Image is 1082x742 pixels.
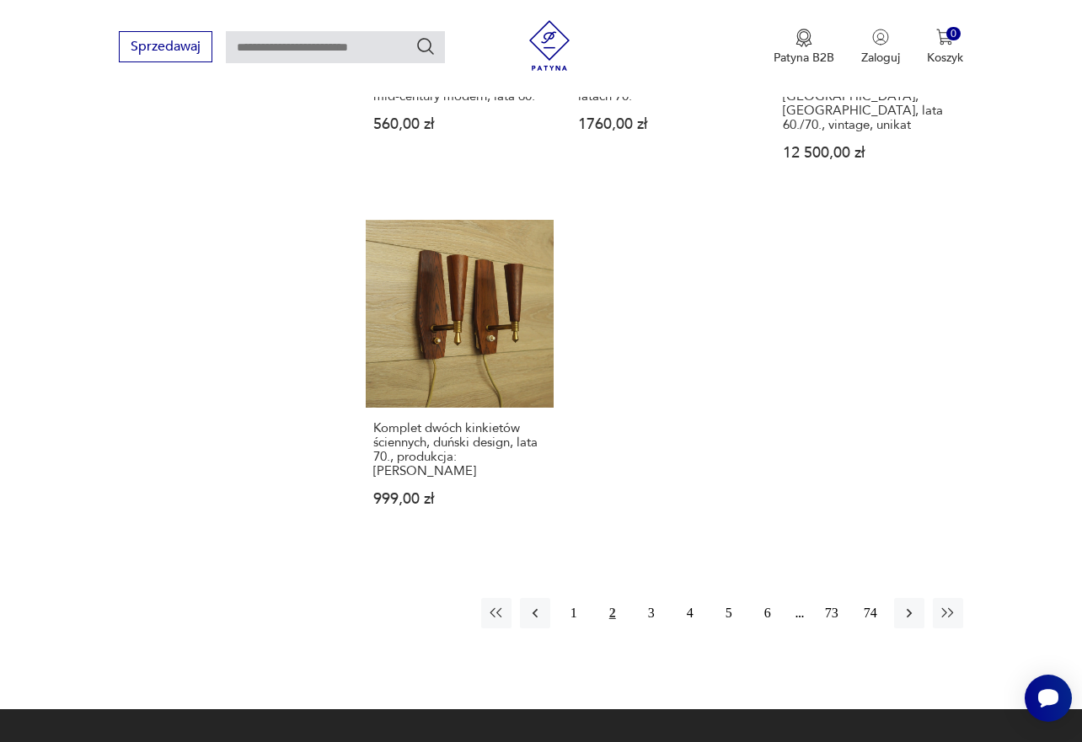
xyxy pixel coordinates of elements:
[1025,675,1072,722] iframe: Smartsupp widget button
[415,36,436,56] button: Szukaj
[855,598,886,628] button: 74
[578,75,751,104] h3: Lampa [PERSON_NAME] w latach 70.
[817,598,847,628] button: 73
[373,421,546,478] h3: Komplet dwóch kinkietów ściennych, duński design, lata 70., produkcja: [PERSON_NAME]
[373,75,546,104] h3: Kinkiet skandynawski, ratan, mid-century modern, lata 60.
[774,29,834,66] button: Patyna B2B
[675,598,705,628] button: 4
[774,29,834,66] a: Ikona medaluPatyna B2B
[373,492,546,506] p: 999,00 zł
[753,598,783,628] button: 6
[861,29,900,66] button: Zaloguj
[783,146,956,160] p: 12 500,00 zł
[366,220,554,539] a: Komplet dwóch kinkietów ściennych, duński design, lata 70., produkcja: DaniaKomplet dwóch kinkiet...
[872,29,889,45] img: Ikonka użytkownika
[119,42,212,54] a: Sprzedawaj
[946,27,961,41] div: 0
[559,598,589,628] button: 1
[795,29,812,47] img: Ikona medalu
[119,31,212,62] button: Sprzedawaj
[927,29,963,66] button: 0Koszyk
[927,50,963,66] p: Koszyk
[597,598,628,628] button: 2
[783,75,956,132] h3: Kinkiety J. T. [GEOGRAPHIC_DATA], [GEOGRAPHIC_DATA], lata 60./70., vintage, unikat
[936,29,953,45] img: Ikona koszyka
[578,117,751,131] p: 1760,00 zł
[774,50,834,66] p: Patyna B2B
[373,117,546,131] p: 560,00 zł
[524,20,575,71] img: Patyna - sklep z meblami i dekoracjami vintage
[861,50,900,66] p: Zaloguj
[636,598,667,628] button: 3
[714,598,744,628] button: 5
